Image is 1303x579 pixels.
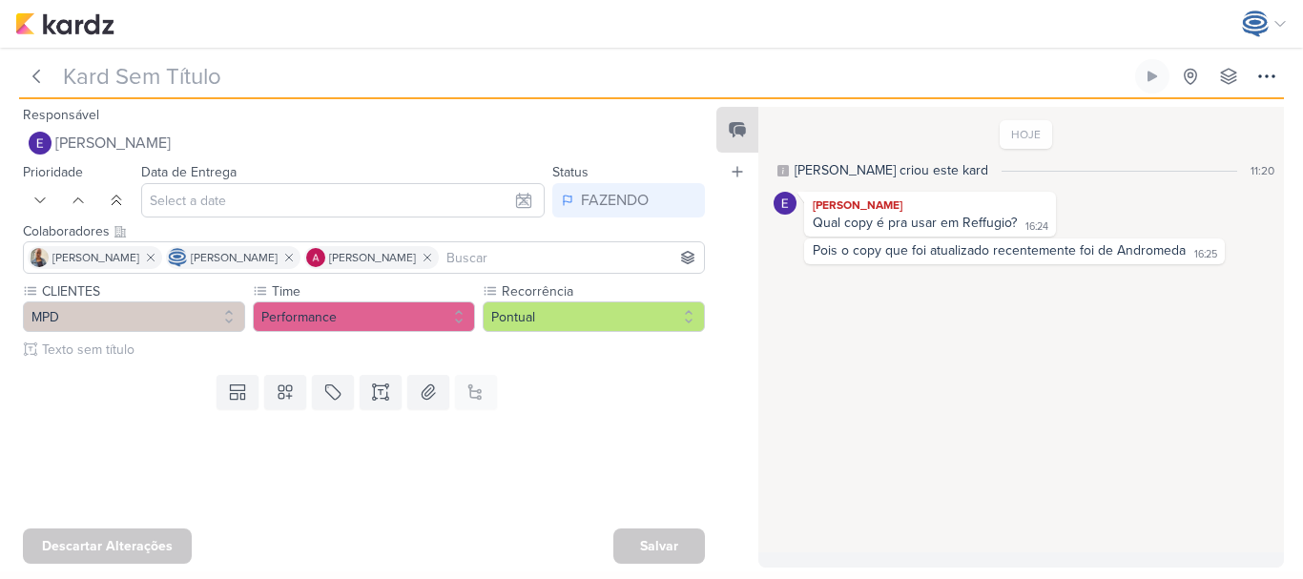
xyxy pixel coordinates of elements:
[38,340,705,360] input: Texto sem título
[29,132,52,155] img: Eduardo Quaresma
[23,126,705,160] button: [PERSON_NAME]
[40,281,245,301] label: CLIENTES
[774,192,796,215] img: Eduardo Quaresma
[1025,219,1048,235] div: 16:24
[52,249,139,266] span: [PERSON_NAME]
[23,164,83,180] label: Prioridade
[23,107,99,123] label: Responsável
[306,248,325,267] img: Alessandra Gomes
[253,301,475,332] button: Performance
[813,215,1017,231] div: Qual copy é pra usar em Reffugio?
[1251,162,1274,179] div: 11:20
[795,160,988,180] div: [PERSON_NAME] criou este kard
[1194,247,1217,262] div: 16:25
[23,301,245,332] button: MPD
[55,132,171,155] span: [PERSON_NAME]
[57,59,1131,93] input: Kard Sem Título
[23,221,705,241] div: Colaboradores
[483,301,705,332] button: Pontual
[15,12,114,35] img: kardz.app
[270,281,475,301] label: Time
[191,249,278,266] span: [PERSON_NAME]
[552,183,705,217] button: FAZENDO
[813,242,1186,258] div: Pois o copy que foi atualizado recentemente foi de Andromeda
[141,183,545,217] input: Select a date
[141,164,237,180] label: Data de Entrega
[581,189,649,212] div: FAZENDO
[500,281,705,301] label: Recorrência
[808,196,1052,215] div: [PERSON_NAME]
[552,164,589,180] label: Status
[1242,10,1269,37] img: Caroline Traven De Andrade
[168,248,187,267] img: Caroline Traven De Andrade
[443,246,700,269] input: Buscar
[1145,69,1160,84] div: Ligar relógio
[30,248,49,267] img: Iara Santos
[329,249,416,266] span: [PERSON_NAME]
